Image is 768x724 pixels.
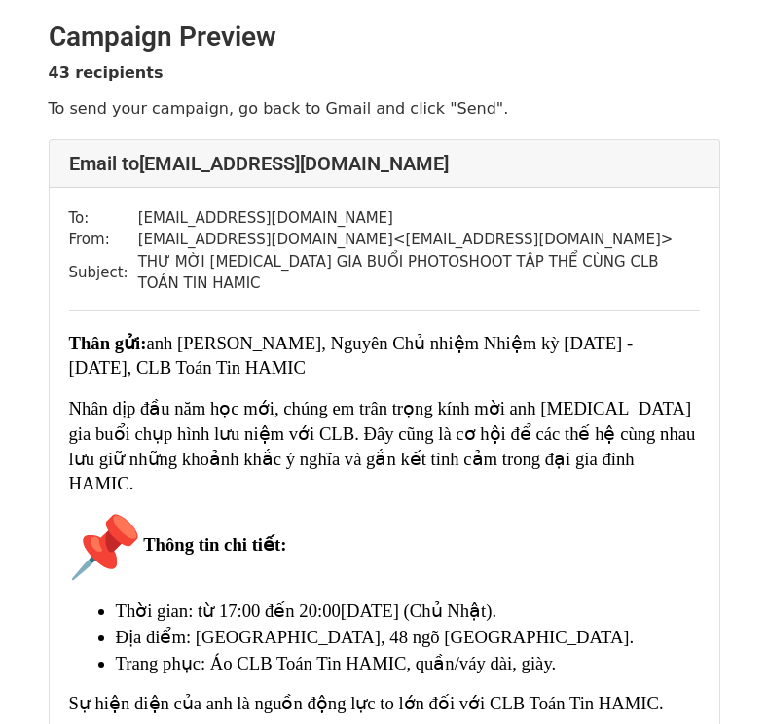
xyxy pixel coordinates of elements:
[138,207,700,230] td: [EMAIL_ADDRESS][DOMAIN_NAME]
[69,152,700,175] h4: Email to [EMAIL_ADDRESS][DOMAIN_NAME]
[69,207,138,230] td: To:
[116,627,635,647] span: Địa điểm: [GEOGRAPHIC_DATA], 48 ngõ [GEOGRAPHIC_DATA].
[143,534,286,555] span: Thông tin chi tiết:
[69,229,138,251] td: From:
[138,251,700,295] td: THƯ MỜI [MEDICAL_DATA] GIA BUỔI PHOTOSHOOT TẬP THỂ CÙNG CLB TOÁN TIN HAMIC
[69,512,139,582] img: 📌
[69,333,638,379] span: anh [PERSON_NAME], Nguyên Chủ nhiệm Nhiệm kỳ [DATE] - [DATE], CLB Toán Tin HAMIC
[69,251,138,295] td: Subject:
[49,98,720,119] p: To send your campaign, go back to Gmail and click "Send".
[116,600,497,621] span: Thời gian: từ 17:00 đến 20:00[DATE] (Chủ Nhật).
[69,693,664,713] span: Sự hiện diện của anh là nguồn động lực to lớn đối với CLB Toán Tin HAMIC.
[69,398,701,493] span: Nhân dịp đầu năm học mới, chúng em trân trọng kính mời anh [MEDICAL_DATA] gia buổi chụp hình lưu ...
[138,229,700,251] td: [EMAIL_ADDRESS][DOMAIN_NAME] < [EMAIL_ADDRESS][DOMAIN_NAME] >
[69,333,147,353] span: Thân gửi:
[49,63,164,82] strong: 43 recipients
[49,20,720,54] h2: Campaign Preview
[116,653,557,673] span: Trang phục: Áo CLB Toán Tin HAMIC, quần/váy dài, giày.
